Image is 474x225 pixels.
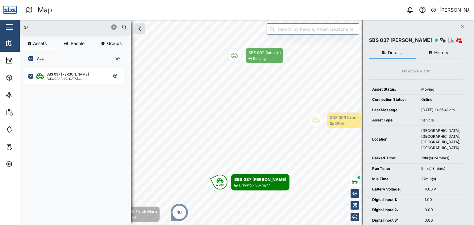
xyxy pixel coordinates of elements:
div: Last Message: [372,107,415,113]
div: Map [16,40,30,47]
div: 0.00 [425,218,460,223]
div: [PERSON_NAME] [439,6,469,14]
div: Dashboard [16,57,44,64]
div: Idling [335,121,344,126]
div: Digital Input 3: [372,218,418,223]
div: grid [25,66,131,220]
div: Battery Voltage: [372,186,418,192]
div: Asset Status: [372,87,415,92]
div: 16 [177,209,182,216]
div: SBS 037 [PERSON_NAME] [234,176,286,182]
span: History [434,51,448,55]
div: Location: [372,137,415,142]
div: Settings [16,161,38,167]
div: [DATE] 10:36:41 am [421,107,460,113]
div: W 290° [216,184,225,186]
div: Sites [16,92,31,98]
div: Alarms [16,126,35,133]
div: Driving [253,56,266,62]
div: Assets [16,74,35,81]
span: Details [388,51,401,55]
div: Connection Status: [372,97,415,103]
div: Idle Time: [372,176,415,182]
div: SBS 032 Saua Iru [248,50,281,56]
div: [GEOGRAPHIC_DATA], [GEOGRAPHIC_DATA], [GEOGRAPHIC_DATA], [GEOGRAPHIC_DATA] [421,128,460,151]
div: Digital Input 1: [372,197,418,203]
div: SBS 037 [PERSON_NAME] [369,36,432,44]
div: Reports [16,109,37,116]
div: Map marker [170,203,189,222]
img: Main Logo [3,3,17,17]
div: 5hr(s) 3min(s) [421,166,460,172]
div: Driving - 36km/hr [239,182,270,188]
canvas: Map [20,20,474,225]
div: Moving [421,87,460,92]
div: Run Time: [372,166,415,172]
div: SBS 013 Truck Maro [119,208,157,215]
input: Search by People, Asset, Geozone or Place [267,23,359,35]
div: Parked Time: [372,155,415,161]
div: 1.00 [425,197,460,203]
div: SBS 037 [PERSON_NAME] [47,72,89,77]
span: Assets [33,41,47,46]
div: SBS 006 Crocs [330,114,359,121]
div: 0.00 [425,207,460,213]
div: Map marker [309,112,361,128]
button: [PERSON_NAME] [430,6,469,14]
label: ALL [33,56,44,61]
div: 4.06 V [425,186,460,192]
div: [GEOGRAPHIC_DATA], [GEOGRAPHIC_DATA] [47,77,106,80]
div: Vehicle [421,117,460,123]
span: People [71,41,85,46]
div: Online [421,97,460,103]
div: Asset Type: [372,117,415,123]
div: No Active Alarm [402,68,430,74]
input: Search assets or drivers [23,22,127,32]
div: Map [38,5,52,15]
div: 27min(s) [421,176,460,182]
div: Digital Input 2: [372,207,418,213]
div: Tasks [16,143,33,150]
div: 18hr(s) 24min(s) [421,155,460,161]
div: Map marker [227,48,284,63]
span: Groups [107,41,122,46]
div: Map marker [213,174,289,190]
